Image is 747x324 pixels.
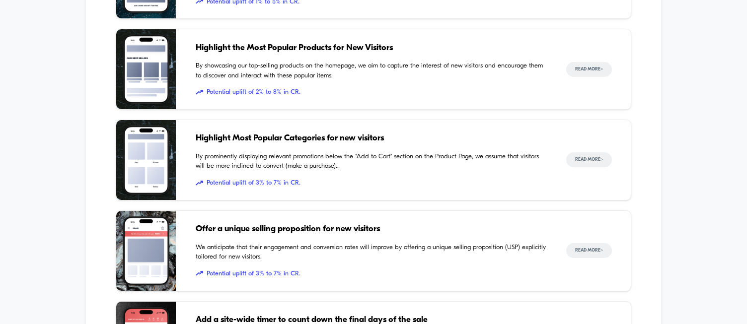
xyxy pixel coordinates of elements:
[196,152,546,171] span: By prominently displaying relevant promotions below the "Add to Cart" section on the Product Page...
[196,61,546,80] span: By showcasing our top-selling products on the homepage, we aim to capture the interest of new vis...
[116,120,176,200] img: By prominently displaying relevant promotions below the "Add to Cart" section on the Product Page...
[566,243,612,258] button: Read More>
[566,62,612,77] button: Read More>
[196,223,546,236] span: Offer a unique selling proposition for new visitors
[196,269,546,279] span: Potential uplift of 3% to 7% in CR.
[196,42,546,55] span: Highlight the Most Popular Products for New Visitors
[196,178,546,188] span: Potential uplift of 3% to 7% in CR.
[196,132,546,145] span: Highlight Most Popular Categories for new visitors
[566,152,612,167] button: Read More>
[196,87,546,97] span: Potential uplift of 2% to 8% in CR.
[196,243,546,262] span: We anticipate that their engagement and conversion rates will improve by offering a unique sellin...
[116,29,176,109] img: By showcasing our top-selling products on the homepage, we aim to capture the interest of new vis...
[116,211,176,291] img: We anticipate that their engagement and conversion rates will improve by offering a unique sellin...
